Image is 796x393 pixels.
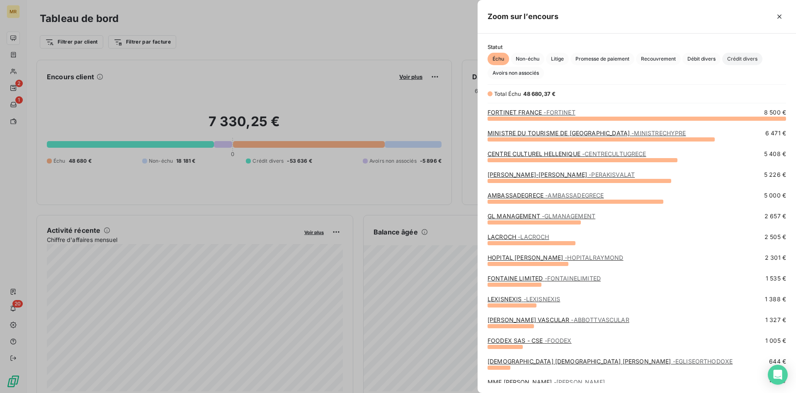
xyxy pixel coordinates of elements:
a: FOODEX SAS - CSE [488,337,572,344]
div: grid [478,108,796,383]
div: Open Intercom Messenger [768,365,788,385]
button: Échu [488,53,509,65]
span: 1 388 € [765,295,786,303]
span: 1 327 € [765,316,786,324]
a: LACROCH [488,233,549,240]
a: FONTAINE LIMITED [488,275,601,282]
span: 6 471 € [765,129,786,137]
span: - HOPITALRAYMOND [565,254,623,261]
span: 5 000 € [764,191,786,200]
span: 2 301 € [765,254,786,262]
span: 1 535 € [766,274,786,283]
span: - [PERSON_NAME] [554,378,605,386]
span: 644 € [769,357,786,366]
span: 5 226 € [764,171,786,179]
a: [DEMOGRAPHIC_DATA] [DEMOGRAPHIC_DATA] [PERSON_NAME] [488,358,733,365]
span: 1 005 € [765,337,786,345]
a: MINISTRE DU TOURISME DE [GEOGRAPHIC_DATA] [488,129,686,137]
button: Litige [546,53,569,65]
span: 2 657 € [764,212,786,220]
span: - CENTRECULTUGRECE [582,150,646,157]
span: Total Échu [494,90,522,97]
span: - FONTAINELIMITED [545,275,601,282]
span: - GLMANAGEMENT [542,212,595,220]
span: - PERAKISVALAT [589,171,635,178]
span: - MINISTRECHYPRE [631,129,686,137]
span: - FORTINET [544,109,575,116]
a: GL MANAGEMENT [488,212,595,220]
span: 8 500 € [764,108,786,117]
button: Crédit divers [722,53,762,65]
a: CENTRE CULTUREL HELLENIQUE [488,150,646,157]
a: [PERSON_NAME] VASCULAR [488,316,629,323]
span: 48 680,37 € [523,90,556,97]
button: Débit divers [682,53,721,65]
a: [PERSON_NAME]-[PERSON_NAME] [488,171,635,178]
a: HOPITAL [PERSON_NAME] [488,254,624,261]
button: Avoirs non associés [488,67,544,79]
span: Statut [488,44,786,50]
a: MME [PERSON_NAME] [488,378,605,386]
span: - ABBOTTVASCULAR [571,316,629,323]
span: - LEXISNEXIS [524,295,561,303]
a: FORTINET FRANCE [488,109,575,116]
span: - EGLISEORTHODOXE [673,358,733,365]
span: - FOODEX [545,337,572,344]
a: AMBASSADEGRECE [488,192,604,199]
button: Non-échu [511,53,544,65]
span: 2 505 € [764,233,786,241]
button: Recouvrement [636,53,681,65]
span: - AMBASSADEGRECE [545,192,604,199]
a: LEXISNEXIS [488,295,560,303]
button: Promesse de paiement [570,53,634,65]
h5: Zoom sur l’encours [488,11,558,22]
span: - LACROCH [518,233,549,240]
span: 5 408 € [764,150,786,158]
